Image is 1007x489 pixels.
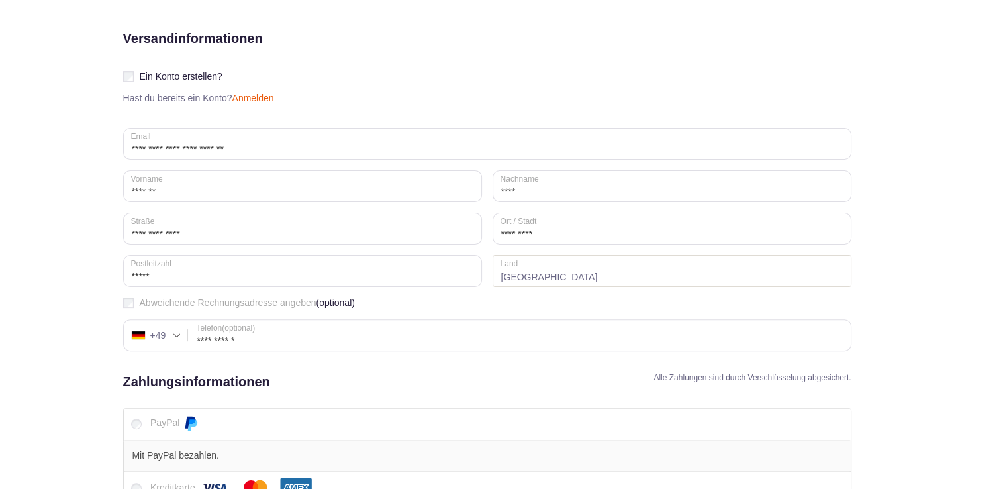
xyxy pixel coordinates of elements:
p: Mit PayPal bezahlen. [132,449,841,462]
p: Hast du bereits ein Konto? [118,93,279,104]
img: PayPal [183,415,199,431]
h2: Versandinformationen [123,28,263,128]
input: Ein Konto erstellen? [123,71,134,81]
label: PayPal [150,417,202,428]
input: Abweichende Rechnungsadresse angeben(optional) [123,298,134,308]
strong: [GEOGRAPHIC_DATA] [493,255,851,287]
h4: Alle Zahlungen sind durch Verschlüsselung abgesichert. [653,372,851,384]
a: Anmelden [232,93,274,103]
div: Germany (Deutschland): +49 [124,320,189,351]
h2: Zahlungsinformationen [123,372,270,392]
label: Abweichende Rechnungsadresse angeben [123,298,851,309]
div: +49 [150,331,166,340]
span: (optional) [316,298,354,309]
span: Ein Konto erstellen? [140,71,222,81]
